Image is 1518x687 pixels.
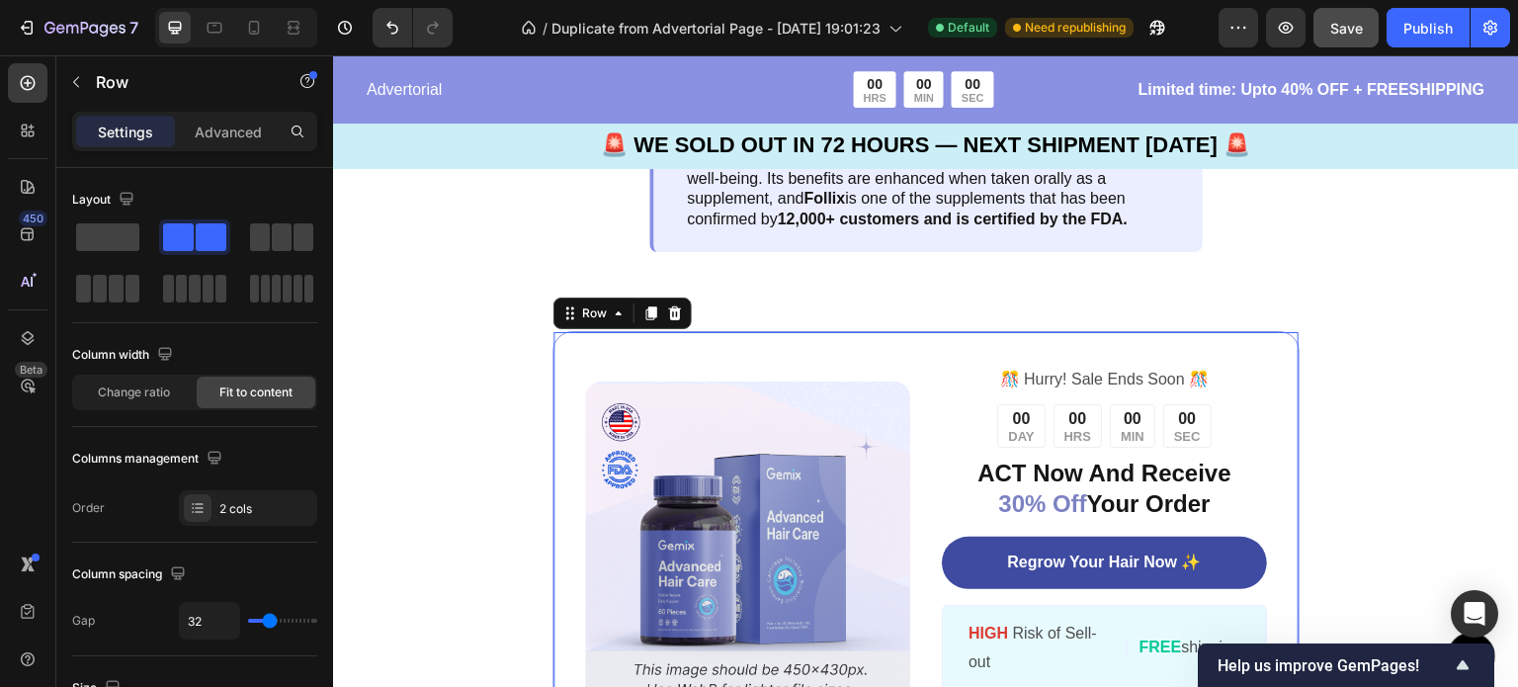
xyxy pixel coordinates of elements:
[19,211,47,226] div: 450
[180,603,239,639] input: Auto
[675,375,701,387] p: DAY
[1451,590,1498,638] div: Open Intercom Messenger
[788,354,811,375] div: 00
[731,375,758,387] p: HRS
[219,500,312,518] div: 2 cols
[1330,20,1363,37] span: Save
[731,354,758,375] div: 00
[1218,653,1475,677] button: Show survey - Help us improve GemPages!
[72,187,138,214] div: Layout
[611,402,932,464] p: ACT Now And Receive Your Order
[788,375,811,387] p: MIN
[611,310,932,339] p: ️🎊 Hurry! Sale Ends Soon ️🎊
[665,435,753,462] span: 30% Off
[609,481,934,534] a: Regrow Your Hair Now ✨
[72,561,190,588] div: Column spacing
[1387,8,1470,47] button: Publish
[129,16,138,40] p: 7
[1313,8,1379,47] button: Save
[635,564,783,622] p: Risk of Sell-out
[98,384,170,401] span: Change ratio
[635,569,675,586] strong: HIGH
[219,384,293,401] span: Fit to content
[96,70,264,94] p: Row
[8,8,147,47] button: 7
[333,55,1518,687] iframe: Design area
[841,375,868,387] p: SEC
[195,122,262,142] p: Advanced
[948,19,989,37] span: Default
[543,18,548,39] span: /
[245,249,278,267] div: Row
[841,354,868,375] div: 00
[72,342,177,369] div: Column width
[1025,19,1126,37] span: Need republishing
[470,134,512,151] strong: Follix
[551,18,881,39] span: Duplicate from Advertorial Page - [DATE] 19:01:23
[72,446,226,472] div: Columns management
[72,612,95,630] div: Gap
[252,326,577,651] img: gempages_582062294284895064-e5ee1641-67e2-40c4-a551-abb48b4d54f0.png
[445,155,795,172] strong: 12,000+ customers and is certified by the FDA.
[674,497,868,518] p: Regrow Your Hair Now ✨
[373,8,453,47] div: Undo/Redo
[1218,656,1451,675] span: Help us improve GemPages!
[72,499,105,517] div: Order
[98,122,153,142] p: Settings
[675,354,701,375] div: 00
[1403,18,1453,39] div: Publish
[15,362,47,378] div: Beta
